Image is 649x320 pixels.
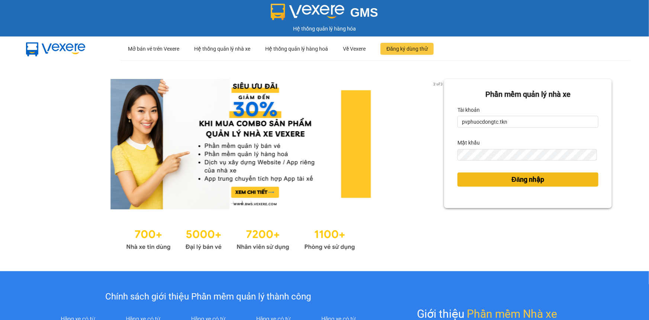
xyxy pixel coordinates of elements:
input: Mật khẩu [457,149,597,161]
input: Tài khoản [457,116,598,128]
div: Hệ thống quản lý hàng hóa [2,25,647,33]
label: Mật khẩu [457,137,480,149]
li: slide item 2 [239,200,242,203]
button: Đăng ký dùng thử [380,43,434,55]
img: Statistics.png [126,224,355,253]
div: Mở bán vé trên Vexere [128,37,179,61]
div: Chính sách giới thiệu Phần mềm quản lý thành công [45,290,371,304]
img: logo 2 [271,4,344,20]
button: previous slide / item [37,79,48,209]
span: Đăng nhập [512,174,544,185]
div: Hệ thống quản lý nhà xe [194,37,250,61]
p: 2 of 3 [431,79,444,89]
li: slide item 1 [230,200,233,203]
li: slide item 3 [248,200,251,203]
div: Về Vexere [343,37,366,61]
label: Tài khoản [457,104,480,116]
span: Đăng ký dùng thử [386,45,428,53]
img: mbUUG5Q.png [19,37,93,61]
div: Hệ thống quản lý hàng hoá [265,37,328,61]
span: GMS [350,6,378,19]
button: Đăng nhập [457,172,598,187]
div: Phần mềm quản lý nhà xe [457,89,598,100]
a: GMS [271,11,378,17]
button: next slide / item [434,79,444,209]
